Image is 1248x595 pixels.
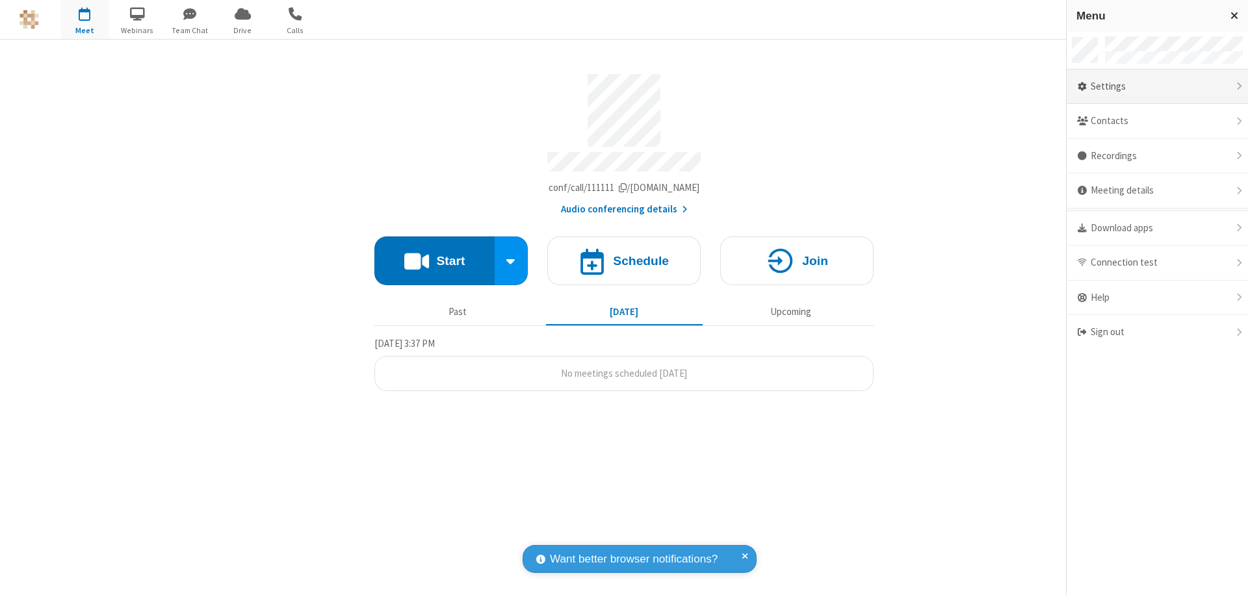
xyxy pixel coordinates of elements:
[1067,246,1248,281] div: Connection test
[1067,315,1248,349] div: Sign out
[1067,281,1248,316] div: Help
[720,236,874,285] button: Join
[1067,139,1248,174] div: Recordings
[549,181,700,196] button: Copy my meeting room linkCopy my meeting room link
[374,337,435,349] span: [DATE] 3:37 PM
[271,25,320,36] span: Calls
[495,236,528,285] div: Start conference options
[374,64,874,217] section: Account details
[547,236,701,285] button: Schedule
[546,299,703,324] button: [DATE]
[113,25,162,36] span: Webinars
[19,10,39,29] img: QA Selenium DO NOT DELETE OR CHANGE
[60,25,109,36] span: Meet
[380,299,536,324] button: Past
[166,25,214,36] span: Team Chat
[561,202,688,217] button: Audio conferencing details
[374,236,495,285] button: Start
[1067,104,1248,139] div: Contacts
[802,255,828,267] h4: Join
[613,255,669,267] h4: Schedule
[1067,173,1248,209] div: Meeting details
[436,255,465,267] h4: Start
[549,181,700,194] span: Copy my meeting room link
[1067,211,1248,246] div: Download apps
[1215,561,1238,586] iframe: Chat
[374,336,874,392] section: Today's Meetings
[1076,10,1219,22] h3: Menu
[1067,70,1248,105] div: Settings
[550,551,718,568] span: Want better browser notifications?
[218,25,267,36] span: Drive
[561,367,687,379] span: No meetings scheduled [DATE]
[712,299,869,324] button: Upcoming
